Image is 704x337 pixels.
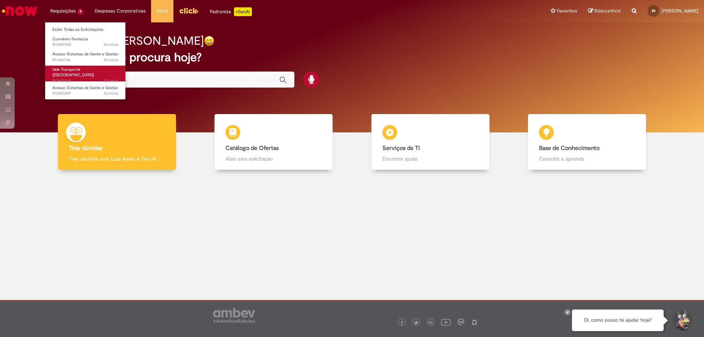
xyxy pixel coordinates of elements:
[69,144,102,152] b: Tirar dúvidas
[45,35,126,49] a: Aberto R13451945 : Convênio Farmácia
[95,7,146,15] span: Despesas Corporativas
[104,78,118,84] time: 27/08/2025 10:14:00
[50,7,76,15] span: Requisições
[195,114,352,170] a: Catálogo de Ofertas Abra uma solicitação
[45,66,126,81] a: Aberto R13451368 : Vale Transporte (VT)
[382,144,420,152] b: Serviços de TI
[400,321,404,325] img: logo_footer_facebook.png
[234,7,252,16] p: +GenAi
[52,78,118,84] span: R13451368
[63,51,641,64] h2: O que você procura hoje?
[671,309,693,331] button: Iniciar Conversa de Suporte
[572,309,664,331] div: Oi, como posso te ajudar hoje?
[225,155,322,162] p: Abra uma solicitação
[352,114,509,170] a: Serviços de TI Encontre ajuda
[471,319,478,325] img: logo_footer_naosei.png
[594,7,621,14] span: Rascunhos
[104,91,118,96] span: 5d atrás
[52,67,94,78] span: Vale Transporte ([GEOGRAPHIC_DATA])
[52,91,118,96] span: R13451047
[204,36,214,46] img: happy-face.png
[52,85,118,91] span: Acesso Sistemas de Gente e Gestão
[557,7,577,15] span: Favoritos
[414,321,418,325] img: logo_footer_twitter.png
[52,51,118,57] span: Acesso Sistemas de Gente e Gestão
[52,57,118,63] span: R13451746
[213,308,255,323] img: logo_footer_ambev_rotulo_gray.png
[1,4,38,18] img: ServiceNow
[210,7,252,16] div: Padroniza
[458,319,464,325] img: logo_footer_workplace.png
[104,42,118,47] span: 5d atrás
[509,114,666,170] a: Base de Conhecimento Consulte e aprenda
[382,155,478,162] p: Encontre ajuda
[38,114,195,170] a: Tirar dúvidas Tirar dúvidas com Lupi Assist e Gen Ai
[539,144,599,152] b: Base de Conhecimento
[157,7,168,15] span: More
[52,36,88,42] span: Convênio Farmácia
[104,91,118,96] time: 27/08/2025 09:30:39
[588,8,621,15] a: Rascunhos
[539,155,635,162] p: Consulte e aprenda
[104,57,118,63] time: 27/08/2025 11:07:27
[104,57,118,63] span: 5d atrás
[69,155,165,162] p: Tirar dúvidas com Lupi Assist e Gen Ai
[77,8,84,15] span: 4
[441,317,451,327] img: logo_footer_youtube.png
[45,50,126,64] a: Aberto R13451746 : Acesso Sistemas de Gente e Gestão
[179,5,199,16] img: click_logo_yellow_360x200.png
[104,78,118,84] span: 5d atrás
[225,144,279,152] b: Catálogo de Ofertas
[45,26,126,34] a: Exibir Todas as Solicitações
[45,84,126,98] a: Aberto R13451047 : Acesso Sistemas de Gente e Gestão
[661,8,698,14] span: [PERSON_NAME]
[63,34,204,47] h2: Bom dia, [PERSON_NAME]
[652,8,655,13] span: IN
[104,42,118,47] time: 27/08/2025 11:35:52
[429,320,433,325] img: logo_footer_linkedin.png
[45,22,126,100] ul: Requisições
[52,42,118,48] span: R13451945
